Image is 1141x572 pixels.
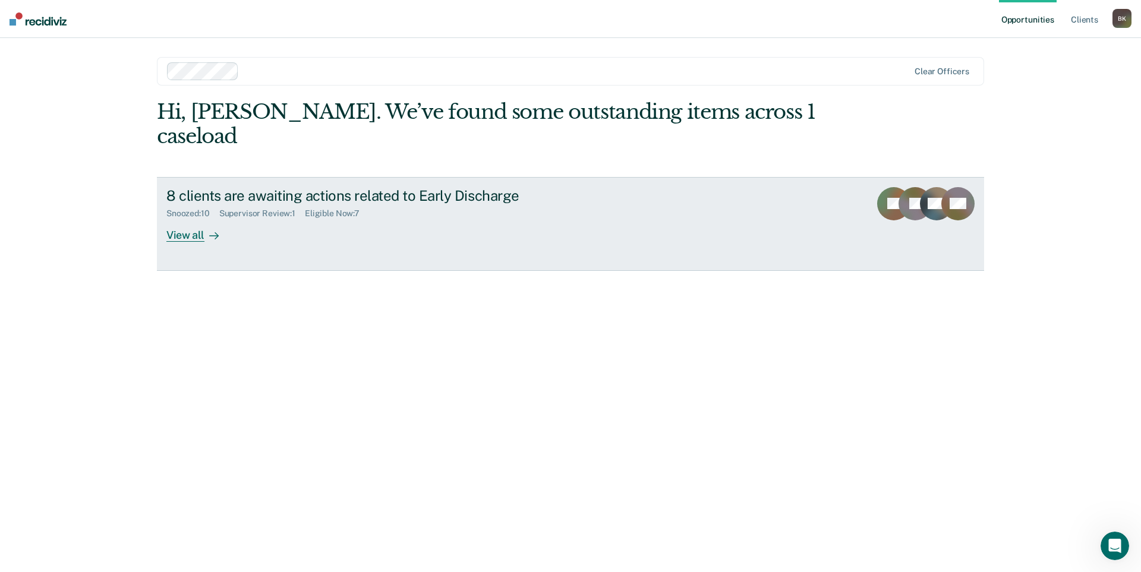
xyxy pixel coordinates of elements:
[166,208,219,219] div: Snoozed : 10
[1101,532,1129,560] iframe: Intercom live chat
[157,177,984,271] a: 8 clients are awaiting actions related to Early DischargeSnoozed:10Supervisor Review:1Eligible No...
[166,187,584,204] div: 8 clients are awaiting actions related to Early Discharge
[166,219,233,242] div: View all
[305,208,369,219] div: Eligible Now : 7
[915,67,969,77] div: Clear officers
[157,100,819,148] div: Hi, [PERSON_NAME]. We’ve found some outstanding items across 1 caseload
[219,208,305,219] div: Supervisor Review : 1
[1112,9,1131,28] button: BK
[10,12,67,26] img: Recidiviz
[1112,9,1131,28] div: B K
